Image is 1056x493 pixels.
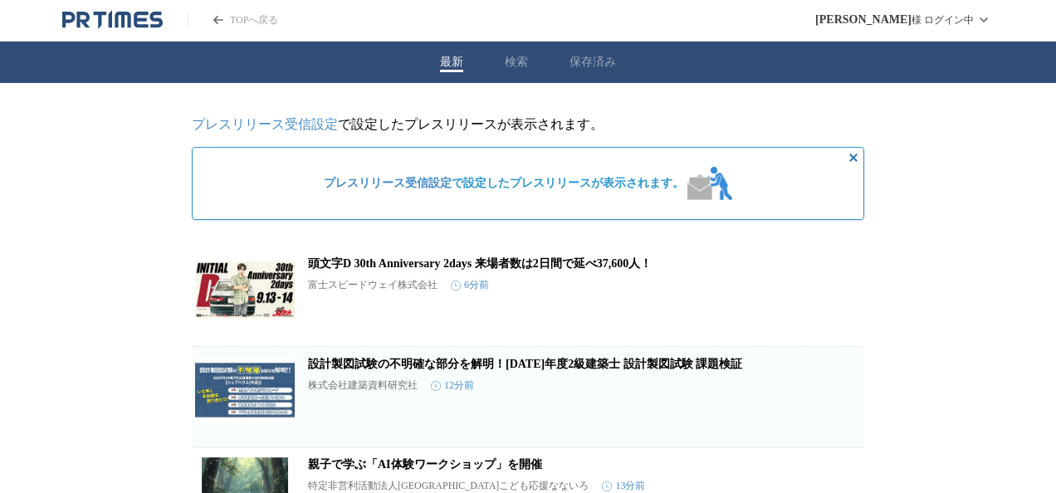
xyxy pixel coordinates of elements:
[308,278,438,292] p: 富士スピードウェイ株式会社
[602,479,645,493] time: 13分前
[324,177,452,189] a: プレスリリース受信設定
[324,176,684,191] span: で設定したプレスリリースが表示されます。
[192,117,338,131] a: プレスリリース受信設定
[195,357,295,423] img: 設計製図試験の不明確な部分を解明！2025年度2級建築士 設計製図試験 課題検証
[431,378,474,393] time: 12分前
[308,358,742,370] a: 設計製図試験の不明確な部分を解明！[DATE]年度2級建築士 設計製図試験 課題検証
[308,378,418,393] p: 株式会社建築資料研究社
[570,55,616,70] button: 保存済み
[505,55,528,70] button: 検索
[308,479,589,493] p: 特定非営利活動法人[GEOGRAPHIC_DATA]こども応援なないろ
[62,10,163,30] a: PR TIMESのトップページはこちら
[192,116,864,134] p: で設定したプレスリリースが表示されます。
[440,55,463,70] button: 最新
[843,148,863,168] button: 非表示にする
[188,13,278,27] a: PR TIMESのトップページはこちら
[195,256,295,323] img: 頭文字D 30th Anniversary 2days 来場者数は2日間で延べ37,600人！
[308,257,652,270] a: 頭文字D 30th Anniversary 2days 来場者数は2日間で延べ37,600人！
[815,13,912,27] span: [PERSON_NAME]
[451,278,489,292] time: 6分前
[308,458,542,471] a: 親子で学ぶ「AI体験ワークショップ」を開催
